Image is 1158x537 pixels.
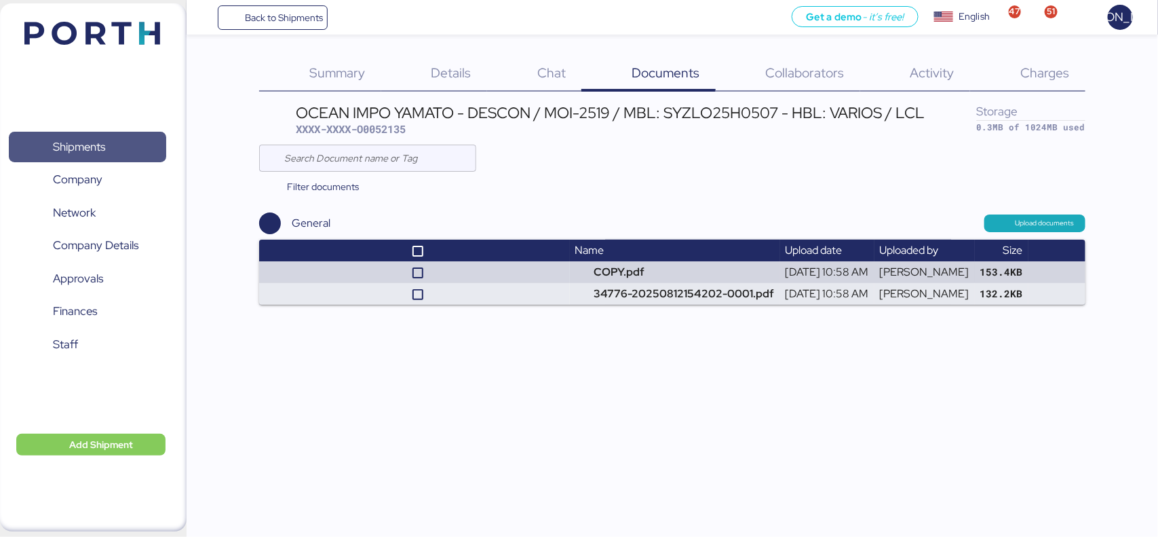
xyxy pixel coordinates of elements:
span: Details [431,64,471,81]
div: 0.3MB of 1024MB used [977,121,1085,134]
a: Approvals [9,263,166,295]
a: Back to Shipments [218,5,328,30]
span: Uploaded by [880,243,939,257]
span: XXXX-XXXX-O0052135 [296,122,406,136]
div: General [292,215,330,232]
span: Back to Shipments [245,10,323,26]
span: Finances [53,301,97,321]
td: 132.2KB [975,283,1028,305]
span: Storage [977,103,1018,119]
span: Summary [309,64,365,81]
a: Company Details [9,230,166,261]
span: Chat [537,64,566,81]
td: [PERSON_NAME] [874,261,975,283]
span: Approvals [53,269,103,289]
span: Company Details [53,236,138,255]
a: Shipments [9,132,166,163]
td: COPY.pdf [570,261,780,283]
span: Filter documents [287,179,359,195]
span: Staff [53,335,78,354]
span: Upload documents [1016,217,1075,229]
td: [DATE] 10:58 AM [780,283,874,305]
div: OCEAN IMPO YAMATO - DESCON / MOI-2519 / MBL: SYZLO25H0507 - HBL: VARIOS / LCL [296,105,925,120]
td: 153.4KB [975,261,1028,283]
button: Menu [195,6,218,29]
span: Add Shipment [69,437,133,453]
button: Add Shipment [16,434,166,456]
td: [PERSON_NAME] [874,283,975,305]
span: Collaborators [766,64,845,81]
a: Company [9,164,166,196]
a: Finances [9,296,166,327]
span: Upload date [786,243,843,257]
a: Staff [9,329,166,360]
td: 34776-20250812154202-0001.pdf [570,283,780,305]
span: Shipments [53,137,105,157]
span: Network [53,203,96,223]
span: Name [575,243,604,257]
div: English [959,10,990,24]
span: Activity [910,64,954,81]
a: Network [9,198,166,229]
span: Documents [632,64,699,81]
span: Charges [1020,64,1069,81]
td: [DATE] 10:58 AM [780,261,874,283]
span: Size [1003,243,1023,257]
button: Filter documents [259,174,370,199]
input: Search Document name or Tag [285,145,469,172]
span: Company [53,170,102,189]
button: Upload documents [984,215,1085,232]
